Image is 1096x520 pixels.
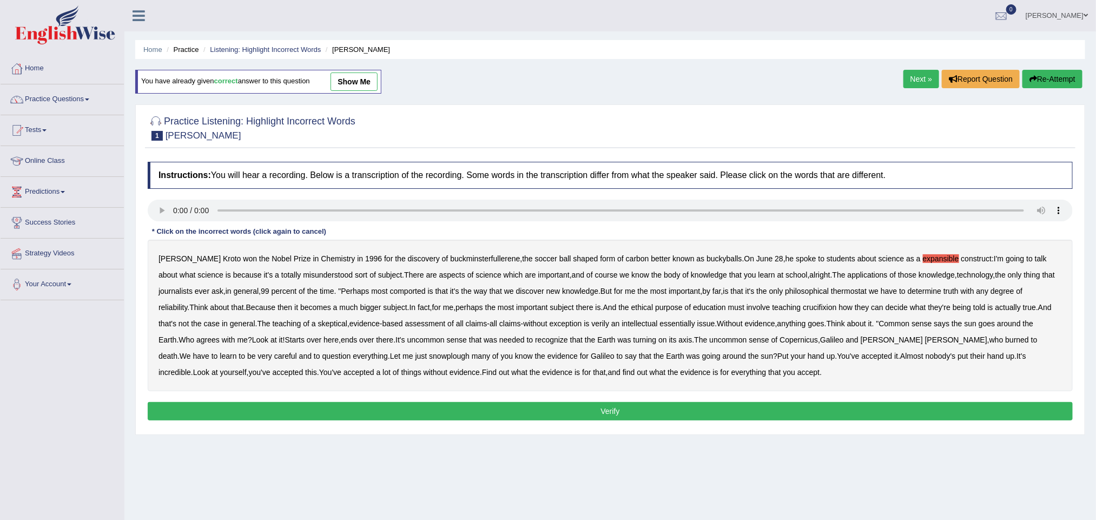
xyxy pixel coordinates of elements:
[617,254,624,263] b: of
[226,287,232,295] b: in
[655,303,683,312] b: purpose
[143,45,162,54] a: Home
[848,271,888,279] b: applications
[135,70,381,94] div: You have already given answer to this question
[151,131,163,141] span: 1
[323,335,339,344] b: here
[890,271,896,279] b: of
[365,254,382,263] b: 1996
[313,254,319,263] b: in
[728,303,744,312] b: must
[771,335,778,344] b: of
[989,335,1003,344] b: who
[376,335,393,344] b: there
[831,287,867,295] b: thermostat
[818,254,825,263] b: to
[562,287,598,295] b: knowledge
[585,335,595,344] b: the
[476,271,501,279] b: science
[523,319,547,328] b: without
[679,335,692,344] b: axis
[148,162,1073,189] h4: You will hear a recording. Below is a transcription of the recording. Some words in the transcrip...
[281,271,301,279] b: totally
[210,303,229,312] b: about
[672,254,694,263] b: known
[272,254,292,263] b: Nobel
[456,319,464,328] b: all
[300,303,331,312] b: becomes
[359,335,374,344] b: over
[908,287,941,295] b: determine
[426,271,437,279] b: are
[749,335,769,344] b: sense
[869,287,879,295] b: we
[871,303,883,312] b: can
[597,335,615,344] b: Earth
[546,287,560,295] b: new
[323,44,390,55] li: [PERSON_NAME]
[395,254,405,263] b: the
[570,335,583,344] b: that
[164,44,199,55] li: Practice
[744,271,756,279] b: you
[212,287,223,295] b: ask
[777,319,806,328] b: anything
[827,254,855,263] b: students
[697,319,715,328] b: issue
[1008,271,1022,279] b: only
[341,335,357,344] b: ends
[274,352,297,360] b: careful
[273,319,301,328] b: teaching
[193,352,209,360] b: have
[223,254,241,263] b: Kroto
[745,319,775,328] b: evidence
[148,240,1073,391] div: , . , : . , , . , , , , . " . , , . . . , , . . . , - - - . , . . " . ? ! , . . , , . . ? . . . ....
[1006,335,1029,344] b: burned
[707,254,742,263] b: buckyballs
[214,77,238,85] b: correct
[166,130,241,141] small: [PERSON_NAME]
[651,271,662,279] b: the
[261,287,269,295] b: 99
[148,114,355,141] h2: Practice Listening: Highlight Incorrect Words
[1027,254,1033,263] b: to
[272,287,297,295] b: percent
[973,303,986,312] b: told
[378,271,402,279] b: subject
[341,287,369,295] b: Perhaps
[1,84,124,111] a: Practice Questions
[349,319,380,328] b: evidence
[1035,254,1047,263] b: talk
[535,335,568,344] b: recognize
[723,287,729,295] b: is
[212,352,218,360] b: to
[943,287,959,295] b: truth
[928,303,951,312] b: they're
[258,319,270,328] b: The
[159,254,221,263] b: [PERSON_NAME]
[846,335,859,344] b: and
[443,303,453,312] b: me
[197,271,223,279] b: science
[264,271,273,279] b: it's
[919,271,955,279] b: knowledge
[447,335,467,344] b: sense
[516,303,547,312] b: important
[994,254,1003,263] b: I'm
[796,254,816,263] b: spoke
[747,303,770,312] b: involve
[717,319,742,328] b: Without
[435,287,448,295] b: that
[279,335,283,344] b: it
[461,287,472,295] b: the
[159,319,176,328] b: that's
[693,303,726,312] b: education
[775,254,783,263] b: 28
[785,271,807,279] b: school
[683,271,689,279] b: of
[600,287,612,295] b: But
[780,335,818,344] b: Copernicus
[243,254,257,263] b: won
[498,303,514,312] b: most
[618,303,629,312] b: the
